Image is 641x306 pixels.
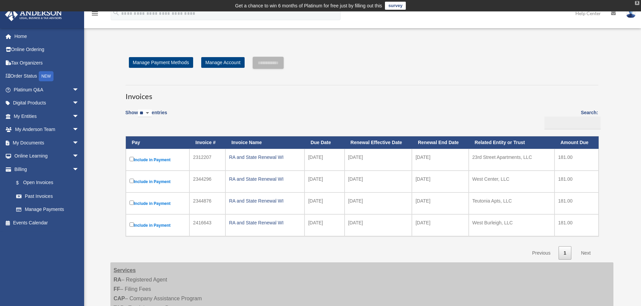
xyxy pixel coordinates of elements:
select: Showentries [138,110,152,117]
td: West Center, LLC [469,171,555,192]
a: menu [91,12,99,17]
span: arrow_drop_down [72,149,86,163]
th: Renewal Effective Date: activate to sort column ascending [345,136,412,149]
a: Home [5,30,89,43]
td: 2344876 [189,192,225,214]
span: arrow_drop_down [72,83,86,97]
label: Show entries [126,108,167,124]
td: [DATE] [412,171,469,192]
label: Include in Payment [130,199,186,208]
th: Invoice #: activate to sort column ascending [189,136,225,149]
input: Include in Payment [130,179,134,183]
strong: RA [114,277,121,282]
a: Events Calendar [5,216,89,229]
h3: Invoices [126,85,598,102]
a: Online Learningarrow_drop_down [5,149,89,163]
strong: FF [114,286,120,292]
th: Amount Due: activate to sort column ascending [555,136,599,149]
a: Manage Payment Methods [129,57,193,68]
td: 2312207 [189,149,225,171]
input: Include in Payment [130,201,134,205]
td: [DATE] [412,192,469,214]
td: West Burleigh, LLC [469,214,555,236]
strong: CAP [114,296,125,301]
i: search [112,9,120,16]
th: Related Entity or Trust: activate to sort column ascending [469,136,555,149]
a: Manage Payments [9,203,86,216]
img: Anderson Advisors Platinum Portal [3,8,64,21]
td: 181.00 [555,214,599,236]
th: Renewal End Date: activate to sort column ascending [412,136,469,149]
td: 2416643 [189,214,225,236]
span: arrow_drop_down [72,110,86,123]
div: NEW [39,71,54,81]
th: Invoice Name: activate to sort column ascending [225,136,305,149]
a: Billingarrow_drop_down [5,163,86,176]
a: My Anderson Teamarrow_drop_down [5,123,89,136]
th: Due Date: activate to sort column ascending [305,136,345,149]
div: RA and State Renewal WI [229,196,301,206]
td: [DATE] [345,149,412,171]
td: [DATE] [345,192,412,214]
label: Include in Payment [130,156,186,164]
input: Include in Payment [130,222,134,227]
div: RA and State Renewal WI [229,152,301,162]
td: [DATE] [305,192,345,214]
a: 1 [559,246,571,260]
a: Previous [527,246,555,260]
td: 181.00 [555,192,599,214]
div: close [635,1,639,5]
td: [DATE] [412,149,469,171]
div: Get a chance to win 6 months of Platinum for free just by filling out this [235,2,382,10]
td: [DATE] [305,214,345,236]
td: [DATE] [305,171,345,192]
input: Include in Payment [130,157,134,161]
a: Digital Productsarrow_drop_down [5,96,89,110]
a: Next [576,246,596,260]
td: [DATE] [305,149,345,171]
td: 181.00 [555,149,599,171]
a: Platinum Q&Aarrow_drop_down [5,83,89,96]
td: 23rd Street Apartments, LLC [469,149,555,171]
label: Search: [542,108,598,129]
img: User Pic [626,8,636,18]
a: Past Invoices [9,189,86,203]
td: [DATE] [412,214,469,236]
a: Tax Organizers [5,56,89,70]
a: Online Ordering [5,43,89,56]
span: $ [20,179,23,187]
span: arrow_drop_down [72,96,86,110]
a: $Open Invoices [9,176,82,190]
a: Order StatusNEW [5,70,89,83]
td: 2344296 [189,171,225,192]
th: Pay: activate to sort column descending [126,136,189,149]
strong: Services [114,267,136,273]
i: menu [91,9,99,17]
td: Teutonia Apts, LLC [469,192,555,214]
td: 181.00 [555,171,599,192]
a: survey [385,2,406,10]
span: arrow_drop_down [72,123,86,137]
td: [DATE] [345,171,412,192]
span: arrow_drop_down [72,163,86,176]
td: [DATE] [345,214,412,236]
label: Include in Payment [130,221,186,229]
a: My Documentsarrow_drop_down [5,136,89,149]
a: My Entitiesarrow_drop_down [5,110,89,123]
label: Include in Payment [130,177,186,186]
a: Manage Account [201,57,244,68]
div: RA and State Renewal WI [229,218,301,227]
div: RA and State Renewal WI [229,174,301,184]
span: arrow_drop_down [72,136,86,150]
input: Search: [544,117,601,129]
